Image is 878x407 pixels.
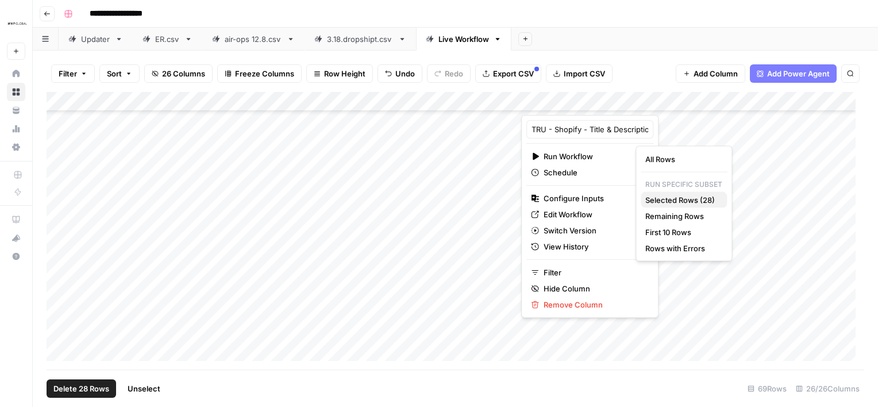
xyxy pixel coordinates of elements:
p: Run Specific Subset [641,177,727,192]
span: Selected Rows (28) [645,194,718,206]
span: All Rows [645,153,718,165]
span: Remaining Rows [645,210,718,222]
span: First 10 Rows [645,226,718,238]
span: Run Workflow [544,151,633,162]
span: Rows with Errors [645,243,718,254]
